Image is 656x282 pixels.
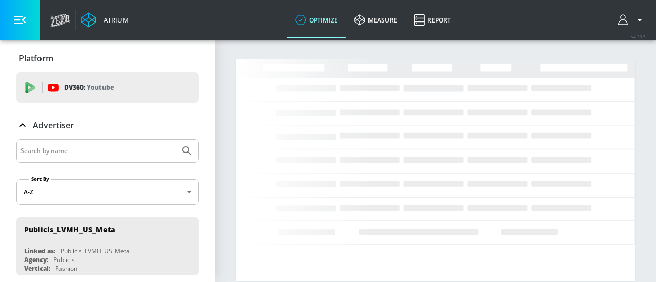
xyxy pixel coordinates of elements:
[16,217,199,275] div: Publicis_LVMH_US_MetaLinked as:Publicis_LVMH_US_MetaAgency:PublicisVertical:Fashion
[29,176,51,182] label: Sort By
[20,144,176,158] input: Search by name
[405,2,459,38] a: Report
[19,53,53,64] p: Platform
[60,247,130,255] div: Publicis_LVMH_US_Meta
[64,82,114,93] p: DV360:
[24,255,48,264] div: Agency:
[99,15,129,25] div: Atrium
[24,264,50,273] div: Vertical:
[16,179,199,205] div: A-Z
[287,2,346,38] a: optimize
[87,82,114,93] p: Youtube
[16,44,199,73] div: Platform
[16,72,199,103] div: DV360: Youtube
[55,264,77,273] div: Fashion
[346,2,405,38] a: measure
[16,111,199,140] div: Advertiser
[53,255,75,264] div: Publicis
[81,12,129,28] a: Atrium
[24,247,55,255] div: Linked as:
[631,34,646,39] span: v 4.33.5
[24,225,115,234] div: Publicis_LVMH_US_Meta
[33,120,74,131] p: Advertiser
